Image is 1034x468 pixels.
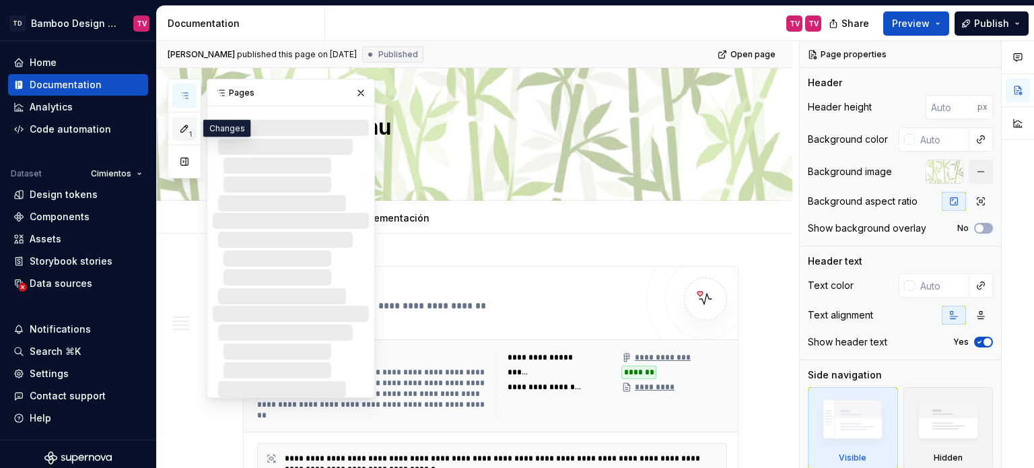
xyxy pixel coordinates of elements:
div: Settings [30,367,69,380]
div: Storybook stories [30,255,112,268]
div: Background image [808,165,892,178]
input: Auto [915,127,969,152]
span: Publish [974,17,1009,30]
a: Code automation [8,119,148,140]
div: Dataset [11,168,42,179]
span: Share [841,17,869,30]
div: Pages [207,79,374,106]
div: TD [9,15,26,32]
a: Design tokens [8,184,148,205]
a: Settings [8,363,148,385]
label: No [957,223,969,234]
input: Auto [915,273,969,298]
span: [PERSON_NAME] [168,49,235,60]
div: TV [137,18,147,29]
div: Visible [839,453,866,463]
div: Data sources [30,277,92,290]
div: Text color [808,279,854,292]
div: Home [30,56,57,69]
div: Documentation [168,17,319,30]
div: Side navigation [808,368,882,382]
div: Implementación [349,203,435,232]
div: Help [30,411,51,425]
button: Publish [955,11,1029,36]
div: TV [790,18,800,29]
button: Help [8,407,148,429]
span: Preview [892,17,930,30]
p: px [977,102,988,112]
button: Share [822,11,878,36]
div: Header text [808,255,862,268]
div: Text alignment [808,308,873,322]
button: Cimientos [85,164,148,183]
div: Header [808,76,842,90]
a: Documentation [8,74,148,96]
a: Components [8,206,148,228]
label: Yes [953,337,969,347]
div: Background aspect ratio [808,195,918,208]
div: Assets [30,232,61,246]
div: Header height [808,100,872,114]
a: Home [8,52,148,73]
div: Notifications [30,323,91,336]
div: Contact support [30,389,106,403]
button: Notifications [8,319,148,340]
svg: Supernova Logo [44,451,112,465]
a: Analytics [8,96,148,118]
div: Analytics [30,100,73,114]
span: Open page [730,49,775,60]
div: Code automation [30,123,111,136]
a: Storybook stories [8,250,148,272]
div: Changes [203,120,251,137]
div: Show background overlay [808,222,926,235]
a: Implementación [354,212,429,224]
div: Show header text [808,335,887,349]
span: Published [378,49,418,60]
input: Auto [926,95,977,119]
div: Bamboo Design System [31,17,117,30]
textarea: ○ Action menu [240,111,736,143]
span: Cimientos [91,168,131,179]
span: 1 [184,129,195,139]
button: Contact support [8,385,148,407]
a: Open page [714,45,782,64]
button: TDBamboo Design SystemTV [3,9,153,38]
div: Components [30,210,90,224]
div: TV [808,18,819,29]
div: Design tokens [30,188,98,201]
div: Background color [808,133,888,146]
button: Preview [883,11,949,36]
div: Search ⌘K [30,345,81,358]
button: Search ⌘K [8,341,148,362]
div: published this page on [DATE] [237,49,357,60]
a: Data sources [8,273,148,294]
a: Assets [8,228,148,250]
div: Documentation [30,78,102,92]
div: Hidden [934,453,963,463]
